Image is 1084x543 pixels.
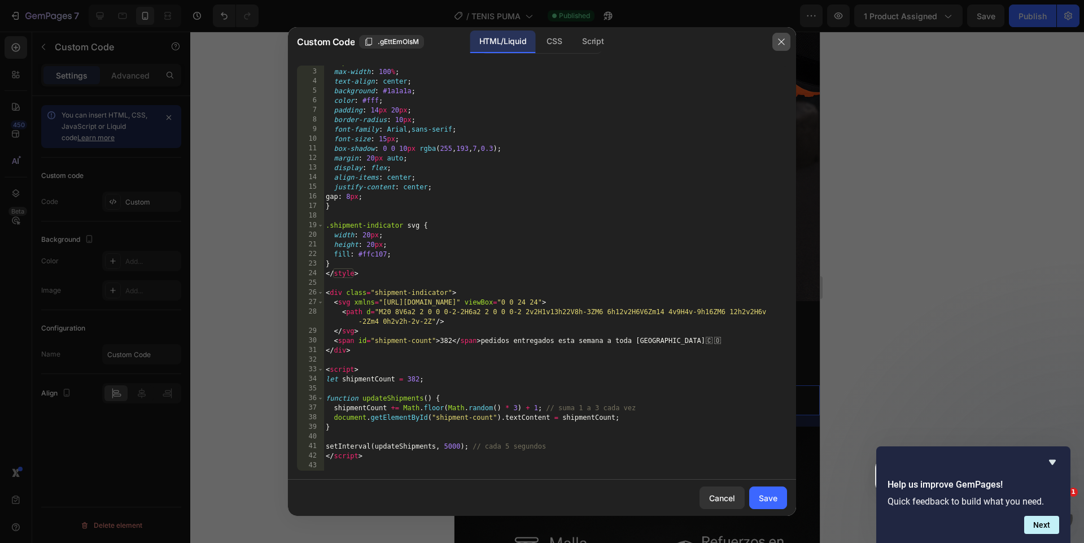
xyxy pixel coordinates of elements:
div: 20 [297,231,324,240]
span: Vigilado por la Industria y Comercio [2,144,11,233]
div: Help us improve GemPages! [888,455,1059,534]
div: 30 [297,336,324,346]
iframe: Intercom notifications mensaje [858,433,1084,512]
p: Message from Abraham, sent Hace 32m [49,44,195,54]
button: .gEttEmOlsM [359,35,424,49]
div: Save [759,492,777,504]
div: 19 [297,221,324,231]
div: 21 [297,240,324,250]
div: 3 [297,67,324,77]
div: CSS [537,31,571,53]
button: Hide survey [1046,455,1059,469]
div: 40 [297,432,324,442]
div: 11 [297,144,324,154]
div: 14 [297,173,324,183]
div: 26 [297,288,324,298]
span: Ten en cuenta también que, en lo que respecta a la velocidad de carga, existen ciertos factores q... [49,33,191,199]
div: 33 [297,365,324,375]
div: 39 [297,423,324,432]
div: 8 [297,115,324,125]
div: 24 [297,269,324,279]
div: 36 [297,394,324,403]
div: 18 [297,211,324,221]
div: 34 [297,375,324,384]
div: 32 [297,355,324,365]
div: 23 [297,259,324,269]
div: HTML/Liquid [470,31,535,53]
span: 1 [1069,488,1078,497]
button: Cancel [700,486,745,509]
div: 42 [297,451,324,461]
div: 28 [297,307,324,327]
span: Custom Code [297,35,355,49]
div: Script [573,31,613,53]
div: 37 [297,403,324,413]
button: Next question [1024,516,1059,534]
div: 35 [297,384,324,394]
div: 10 [297,134,324,144]
div: 31 [297,346,324,355]
img: Logo SIC [3,237,11,245]
div: 22 [297,250,324,259]
div: 12 [297,154,324,163]
h2: Help us improve GemPages! [888,478,1059,492]
button: Save [749,486,787,509]
div: 6 [297,96,324,106]
div: 38 [297,413,324,423]
div: 25 [297,279,324,288]
div: 16 [297,192,324,202]
div: 13 [297,163,324,173]
div: 4 [297,77,324,86]
div: 27 [297,298,324,307]
div: 9 [297,125,324,134]
div: 41 [297,442,324,451]
div: 17 [297,202,324,211]
div: Cancel [709,492,735,504]
div: 29 [297,327,324,336]
div: 43 [297,461,324,471]
p: Quick feedback to build what you need. [888,496,1059,507]
div: 7 [297,106,324,115]
div: Custom Code [14,338,62,348]
div: 15 [297,183,324,192]
div: 5 [297,86,324,96]
span: .gEttEmOlsM [378,37,419,47]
